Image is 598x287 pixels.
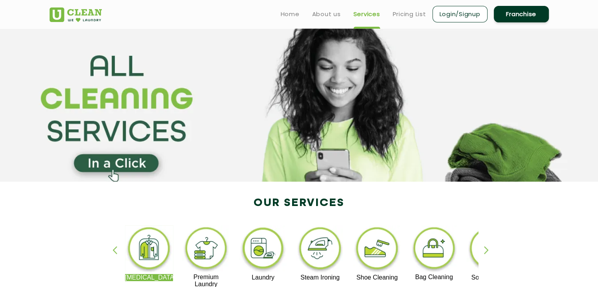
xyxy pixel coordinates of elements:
[239,274,287,281] p: Laundry
[239,225,287,274] img: laundry_cleaning_11zon.webp
[410,274,458,281] p: Bag Cleaning
[494,6,549,22] a: Franchise
[393,9,426,19] a: Pricing List
[353,9,380,19] a: Services
[125,274,173,281] p: [MEDICAL_DATA]
[353,225,401,274] img: shoe_cleaning_11zon.webp
[410,225,458,274] img: bag_cleaning_11zon.webp
[296,225,344,274] img: steam_ironing_11zon.webp
[353,274,401,281] p: Shoe Cleaning
[50,7,102,22] img: UClean Laundry and Dry Cleaning
[467,274,515,281] p: Sofa Cleaning
[432,6,488,22] a: Login/Signup
[296,274,344,281] p: Steam Ironing
[467,225,515,274] img: sofa_cleaning_11zon.webp
[125,225,173,274] img: dry_cleaning_11zon.webp
[182,225,230,274] img: premium_laundry_cleaning_11zon.webp
[281,9,300,19] a: Home
[312,9,341,19] a: About us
